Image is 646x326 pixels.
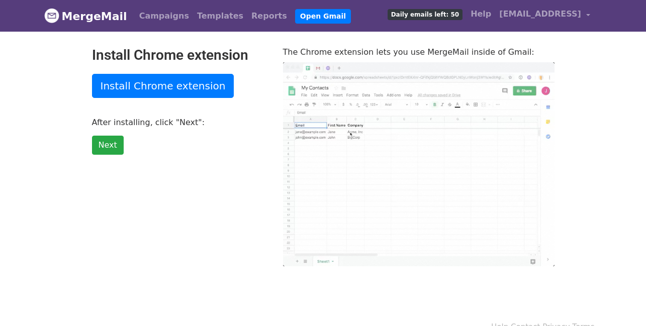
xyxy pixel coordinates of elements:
a: Install Chrome extension [92,74,234,98]
h2: Install Chrome extension [92,47,268,64]
a: MergeMail [44,6,127,27]
a: Templates [193,6,247,26]
a: Help [467,4,495,24]
a: Reports [247,6,291,26]
a: Daily emails left: 50 [384,4,467,24]
a: Open Gmail [295,9,351,24]
span: Daily emails left: 50 [388,9,463,20]
a: [EMAIL_ADDRESS] [495,4,594,28]
img: MergeMail logo [44,8,59,23]
iframe: Chat Widget [596,278,646,326]
a: Next [92,136,124,155]
p: The Chrome extension lets you use MergeMail inside of Gmail: [283,47,555,57]
p: After installing, click "Next": [92,117,268,128]
span: [EMAIL_ADDRESS] [499,8,581,20]
a: Campaigns [135,6,193,26]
